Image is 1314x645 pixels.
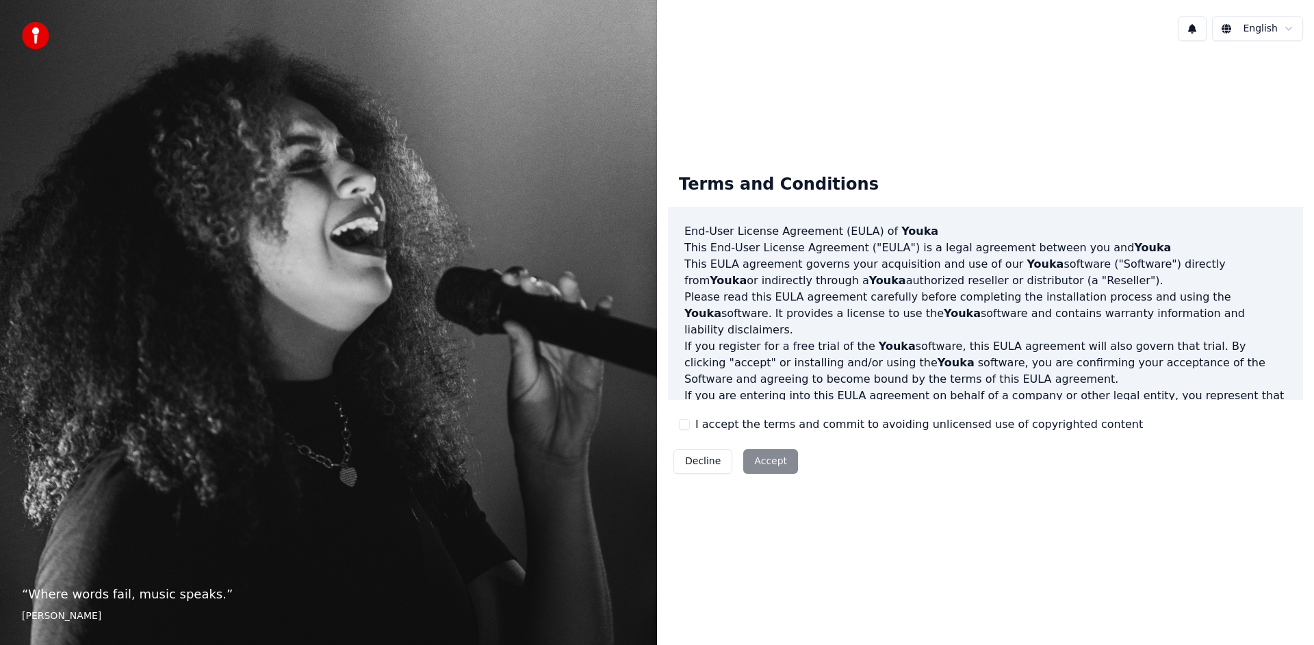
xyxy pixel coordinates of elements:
[684,307,721,320] span: Youka
[869,274,906,287] span: Youka
[684,388,1287,453] p: If you are entering into this EULA agreement on behalf of a company or other legal entity, you re...
[673,449,732,474] button: Decline
[684,223,1287,240] h3: End-User License Agreement (EULA) of
[695,416,1143,433] label: I accept the terms and commit to avoiding unlicensed use of copyrighted content
[1134,241,1171,254] span: Youka
[22,609,635,623] footer: [PERSON_NAME]
[879,340,916,353] span: Youka
[944,307,981,320] span: Youka
[710,274,747,287] span: Youka
[938,356,975,369] span: Youka
[684,256,1287,289] p: This EULA agreement governs your acquisition and use of our software ("Software") directly from o...
[684,240,1287,256] p: This End-User License Agreement ("EULA") is a legal agreement between you and
[668,163,890,207] div: Terms and Conditions
[22,22,49,49] img: youka
[684,289,1287,338] p: Please read this EULA agreement carefully before completing the installation process and using th...
[1027,257,1064,270] span: Youka
[901,225,938,238] span: Youka
[684,338,1287,388] p: If you register for a free trial of the software, this EULA agreement will also govern that trial...
[22,585,635,604] p: “ Where words fail, music speaks. ”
